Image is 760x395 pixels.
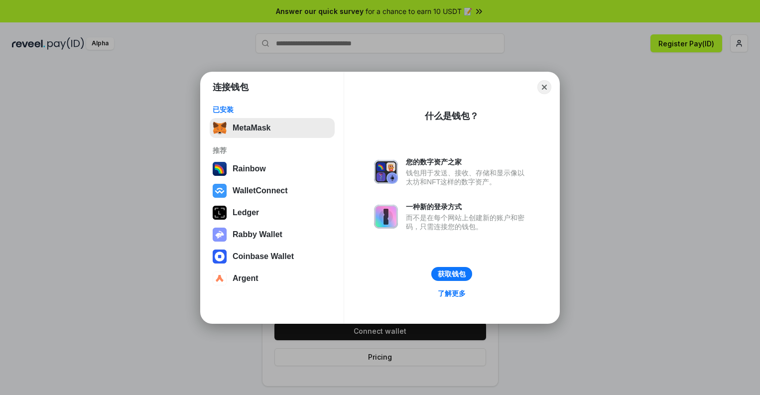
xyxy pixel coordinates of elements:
div: 了解更多 [438,289,466,298]
img: svg+xml,%3Csvg%20xmlns%3D%22http%3A%2F%2Fwww.w3.org%2F2000%2Fsvg%22%20fill%3D%22none%22%20viewBox... [213,228,227,242]
div: 获取钱包 [438,269,466,278]
div: Argent [233,274,258,283]
div: 您的数字资产之家 [406,157,529,166]
img: svg+xml,%3Csvg%20fill%3D%22none%22%20height%3D%2233%22%20viewBox%3D%220%200%2035%2033%22%20width%... [213,121,227,135]
div: 一种新的登录方式 [406,202,529,211]
img: svg+xml,%3Csvg%20width%3D%2228%22%20height%3D%2228%22%20viewBox%3D%220%200%2028%2028%22%20fill%3D... [213,250,227,263]
img: svg+xml,%3Csvg%20width%3D%2228%22%20height%3D%2228%22%20viewBox%3D%220%200%2028%2028%22%20fill%3D... [213,271,227,285]
div: 推荐 [213,146,332,155]
img: svg+xml,%3Csvg%20width%3D%22120%22%20height%3D%22120%22%20viewBox%3D%220%200%20120%20120%22%20fil... [213,162,227,176]
div: 什么是钱包？ [425,110,479,122]
div: 钱包用于发送、接收、存储和显示像以太坊和NFT这样的数字资产。 [406,168,529,186]
button: MetaMask [210,118,335,138]
button: Close [537,80,551,94]
div: MetaMask [233,124,270,132]
div: 已安装 [213,105,332,114]
img: svg+xml,%3Csvg%20width%3D%2228%22%20height%3D%2228%22%20viewBox%3D%220%200%2028%2028%22%20fill%3D... [213,184,227,198]
button: Argent [210,268,335,288]
button: Coinbase Wallet [210,247,335,266]
div: 而不是在每个网站上创建新的账户和密码，只需连接您的钱包。 [406,213,529,231]
img: svg+xml,%3Csvg%20xmlns%3D%22http%3A%2F%2Fwww.w3.org%2F2000%2Fsvg%22%20fill%3D%22none%22%20viewBox... [374,160,398,184]
button: Rabby Wallet [210,225,335,245]
div: Rainbow [233,164,266,173]
div: Ledger [233,208,259,217]
div: Coinbase Wallet [233,252,294,261]
div: Rabby Wallet [233,230,282,239]
img: svg+xml,%3Csvg%20xmlns%3D%22http%3A%2F%2Fwww.w3.org%2F2000%2Fsvg%22%20width%3D%2228%22%20height%3... [213,206,227,220]
button: Rainbow [210,159,335,179]
div: WalletConnect [233,186,288,195]
a: 了解更多 [432,287,472,300]
button: WalletConnect [210,181,335,201]
h1: 连接钱包 [213,81,249,93]
img: svg+xml,%3Csvg%20xmlns%3D%22http%3A%2F%2Fwww.w3.org%2F2000%2Fsvg%22%20fill%3D%22none%22%20viewBox... [374,205,398,229]
button: 获取钱包 [431,267,472,281]
button: Ledger [210,203,335,223]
